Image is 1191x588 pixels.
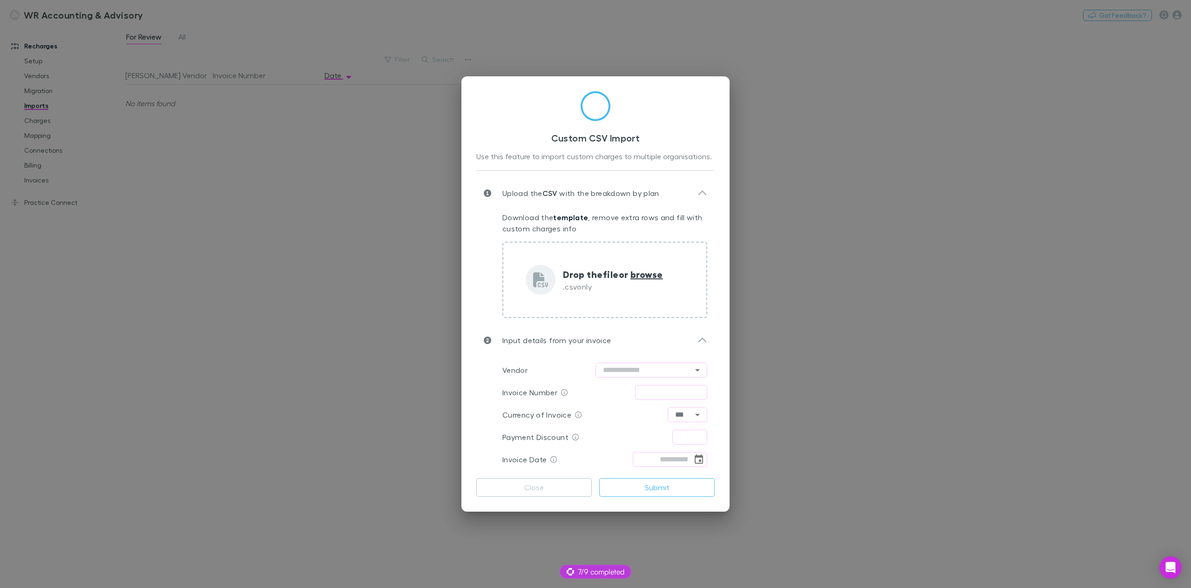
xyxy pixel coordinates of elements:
[563,281,663,292] p: .csv only
[563,267,663,281] p: Drop the file or
[491,188,659,199] p: Upload the with the breakdown by plan
[476,132,715,143] h3: Custom CSV Import
[476,325,715,355] div: Input details from your invoice
[691,408,704,421] button: Open
[691,364,704,377] button: Open
[476,151,715,163] div: Use this feature to import custom charges to multiple organisations.
[476,478,592,497] button: Close
[502,409,571,420] p: Currency of Invoice
[476,178,715,208] div: Upload theCSV with the breakdown by plan
[502,365,528,376] p: Vendor
[1159,556,1182,579] div: Open Intercom Messenger
[502,212,707,234] p: Download the , remove extra rows and fill with custom charges info
[502,387,557,398] p: Invoice Number
[630,268,663,280] span: browse
[599,478,715,497] button: Submit
[502,432,568,443] p: Payment Discount
[692,453,705,466] button: Choose date
[542,189,557,198] strong: CSV
[553,213,588,222] a: template
[502,454,547,465] p: Invoice Date
[491,335,611,346] p: Input details from your invoice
